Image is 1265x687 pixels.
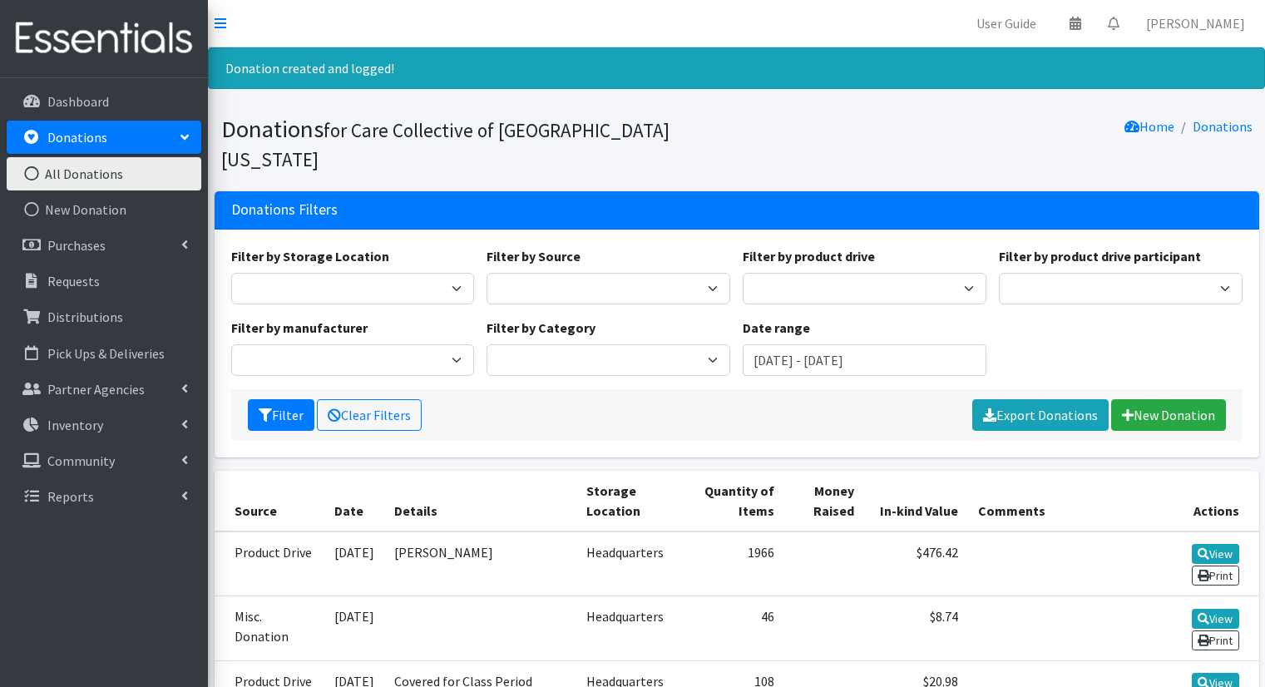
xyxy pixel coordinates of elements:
[487,318,595,338] label: Filter by Category
[1193,118,1253,135] a: Donations
[784,471,864,531] th: Money Raised
[231,246,389,266] label: Filter by Storage Location
[864,471,968,531] th: In-kind Value
[743,344,986,376] input: January 1, 2011 - December 31, 2011
[7,444,201,477] a: Community
[231,201,338,219] h3: Donations Filters
[7,300,201,334] a: Distributions
[7,264,201,298] a: Requests
[208,47,1265,89] div: Donation created and logged!
[1192,544,1239,564] a: View
[864,596,968,660] td: $8.74
[687,596,784,660] td: 46
[215,596,325,660] td: Misc. Donation
[47,345,165,362] p: Pick Ups & Deliveries
[7,85,201,118] a: Dashboard
[972,399,1109,431] a: Export Donations
[47,93,109,110] p: Dashboard
[487,246,581,266] label: Filter by Source
[1192,609,1239,629] a: View
[743,246,875,266] label: Filter by product drive
[324,531,384,596] td: [DATE]
[47,452,115,469] p: Community
[7,337,201,370] a: Pick Ups & Deliveries
[576,596,687,660] td: Headquarters
[7,480,201,513] a: Reports
[1133,7,1258,40] a: [PERSON_NAME]
[1192,630,1239,650] a: Print
[47,488,94,505] p: Reports
[7,193,201,226] a: New Donation
[7,229,201,262] a: Purchases
[1160,471,1258,531] th: Actions
[384,531,576,596] td: [PERSON_NAME]
[999,246,1201,266] label: Filter by product drive participant
[47,309,123,325] p: Distributions
[317,399,422,431] a: Clear Filters
[963,7,1050,40] a: User Guide
[324,596,384,660] td: [DATE]
[7,373,201,406] a: Partner Agencies
[7,121,201,154] a: Donations
[215,471,325,531] th: Source
[743,318,810,338] label: Date range
[231,318,368,338] label: Filter by manufacturer
[47,381,145,398] p: Partner Agencies
[576,531,687,596] td: Headquarters
[1192,566,1239,586] a: Print
[47,129,107,146] p: Donations
[248,399,314,431] button: Filter
[864,531,968,596] td: $476.42
[968,471,1160,531] th: Comments
[47,273,100,289] p: Requests
[221,115,731,172] h1: Donations
[576,471,687,531] th: Storage Location
[1111,399,1226,431] a: New Donation
[47,237,106,254] p: Purchases
[687,531,784,596] td: 1966
[7,408,201,442] a: Inventory
[384,471,576,531] th: Details
[324,471,384,531] th: Date
[687,471,784,531] th: Quantity of Items
[221,118,670,171] small: for Care Collective of [GEOGRAPHIC_DATA][US_STATE]
[7,157,201,190] a: All Donations
[7,11,201,67] img: HumanEssentials
[47,417,103,433] p: Inventory
[215,531,325,596] td: Product Drive
[1124,118,1174,135] a: Home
